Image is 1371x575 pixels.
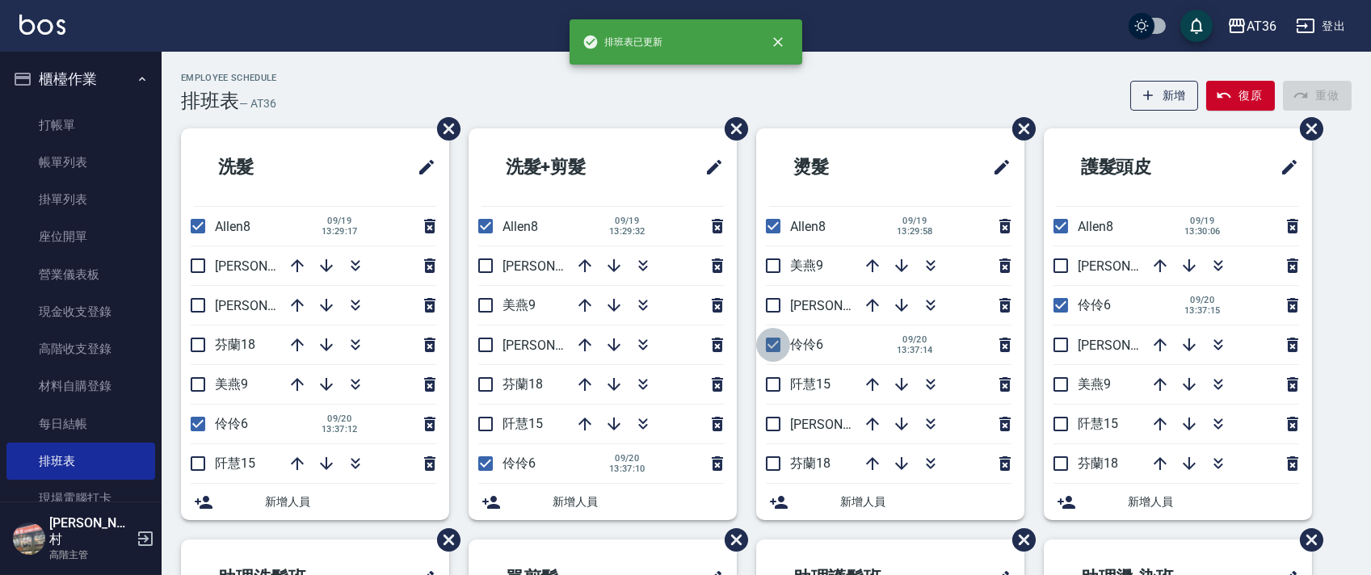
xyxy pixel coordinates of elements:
[790,417,902,432] span: [PERSON_NAME]11
[769,138,918,196] h2: 燙髮
[19,15,65,35] img: Logo
[215,298,326,313] span: [PERSON_NAME]11
[181,73,277,83] h2: Employee Schedule
[1247,16,1276,36] div: AT36
[897,216,933,226] span: 09/19
[6,107,155,144] a: 打帳單
[1000,105,1038,153] span: 刪除班表
[897,334,933,345] span: 09/20
[503,455,536,471] span: 伶伶6
[215,258,326,274] span: [PERSON_NAME]16
[713,105,751,153] span: 刪除班表
[1078,258,1189,274] span: [PERSON_NAME]16
[425,105,463,153] span: 刪除班表
[713,516,751,564] span: 刪除班表
[503,416,543,431] span: 阡慧15
[503,258,614,274] span: [PERSON_NAME]16
[1057,138,1223,196] h2: 護髮頭皮
[503,297,536,313] span: 美燕9
[181,90,239,112] h3: 排班表
[1206,81,1275,111] button: 復原
[6,218,155,255] a: 座位開單
[322,216,358,226] span: 09/19
[6,181,155,218] a: 掛單列表
[756,484,1024,520] div: 新增人員
[194,138,343,196] h2: 洗髮
[553,493,724,510] span: 新增人員
[1078,219,1113,234] span: Allen8
[469,484,737,520] div: 新增人員
[49,548,132,562] p: 高階主管
[6,443,155,480] a: 排班表
[897,226,933,237] span: 13:29:58
[1184,305,1221,316] span: 13:37:15
[1044,484,1312,520] div: 新增人員
[215,219,250,234] span: Allen8
[181,484,449,520] div: 新增人員
[1078,416,1118,431] span: 阡慧15
[790,337,823,352] span: 伶伶6
[6,144,155,181] a: 帳單列表
[1000,516,1038,564] span: 刪除班表
[609,216,646,226] span: 09/19
[503,376,543,392] span: 芬蘭18
[407,148,436,187] span: 修改班表的標題
[215,337,255,352] span: 芬蘭18
[1078,338,1189,353] span: [PERSON_NAME]11
[215,376,248,392] span: 美燕9
[13,523,45,555] img: Person
[322,413,358,424] span: 09/20
[790,376,831,392] span: 阡慧15
[1221,10,1283,43] button: AT36
[265,493,436,510] span: 新增人員
[582,34,663,50] span: 排班表已更新
[6,256,155,293] a: 營業儀表板
[1128,493,1299,510] span: 新增人員
[982,148,1011,187] span: 修改班表的標題
[609,226,646,237] span: 13:29:32
[6,405,155,443] a: 每日結帳
[840,493,1011,510] span: 新增人員
[1078,376,1111,392] span: 美燕9
[6,293,155,330] a: 現金收支登錄
[897,345,933,355] span: 13:37:14
[1289,11,1352,41] button: 登出
[790,455,831,471] span: 芬蘭18
[790,298,902,313] span: [PERSON_NAME]16
[503,338,614,353] span: [PERSON_NAME]11
[1288,105,1326,153] span: 刪除班表
[1184,216,1221,226] span: 09/19
[239,95,276,112] h6: — AT36
[6,367,155,405] a: 材料自購登錄
[695,148,724,187] span: 修改班表的標題
[425,516,463,564] span: 刪除班表
[1184,226,1221,237] span: 13:30:06
[790,219,826,234] span: Allen8
[482,138,652,196] h2: 洗髮+剪髮
[322,424,358,434] span: 13:37:12
[1078,297,1111,313] span: 伶伶6
[1130,81,1199,111] button: 新增
[6,480,155,517] a: 現場電腦打卡
[1270,148,1299,187] span: 修改班表的標題
[1184,295,1221,305] span: 09/20
[49,515,132,548] h5: [PERSON_NAME]村
[609,464,646,474] span: 13:37:10
[760,24,796,60] button: close
[790,258,823,273] span: 美燕9
[6,330,155,367] a: 高階收支登錄
[215,416,248,431] span: 伶伶6
[1180,10,1213,42] button: save
[609,453,646,464] span: 09/20
[215,455,255,471] span: 阡慧15
[1078,455,1118,471] span: 芬蘭18
[1288,516,1326,564] span: 刪除班表
[6,58,155,100] button: 櫃檯作業
[503,219,538,234] span: Allen8
[322,226,358,237] span: 13:29:17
